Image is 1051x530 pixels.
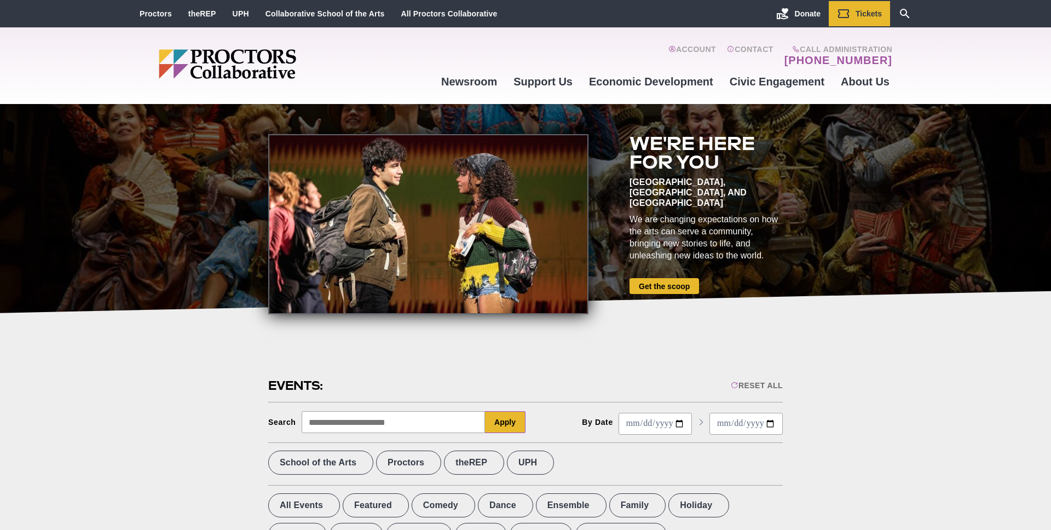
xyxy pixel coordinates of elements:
a: Collaborative School of the Arts [265,9,385,18]
a: About Us [833,67,898,96]
label: Proctors [376,451,441,475]
a: Proctors [140,9,172,18]
img: Proctors logo [159,49,380,79]
a: All Proctors Collaborative [401,9,497,18]
a: Newsroom [433,67,505,96]
label: Featured [343,493,409,517]
span: Call Administration [781,45,892,54]
span: Donate [795,9,821,18]
a: Donate [768,1,829,26]
label: Ensemble [536,493,607,517]
a: Contact [727,45,773,67]
a: Support Us [505,67,581,96]
label: All Events [268,493,340,517]
a: Get the scoop [630,278,699,294]
a: Tickets [829,1,890,26]
h2: We're here for you [630,134,783,171]
label: Holiday [668,493,729,517]
label: UPH [507,451,554,475]
div: By Date [582,418,613,427]
a: Civic Engagement [721,67,833,96]
div: [GEOGRAPHIC_DATA], [GEOGRAPHIC_DATA], and [GEOGRAPHIC_DATA] [630,177,783,208]
a: UPH [233,9,249,18]
label: Comedy [412,493,475,517]
label: School of the Arts [268,451,373,475]
h2: Events: [268,377,325,394]
button: Apply [485,411,525,433]
a: theREP [188,9,216,18]
label: Dance [478,493,533,517]
div: Reset All [731,381,783,390]
span: Tickets [856,9,882,18]
a: [PHONE_NUMBER] [784,54,892,67]
a: Account [668,45,716,67]
a: Search [890,1,920,26]
a: Economic Development [581,67,721,96]
div: Search [268,418,296,427]
div: We are changing expectations on how the arts can serve a community, bringing new stories to life,... [630,214,783,262]
label: theREP [444,451,504,475]
label: Family [609,493,666,517]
